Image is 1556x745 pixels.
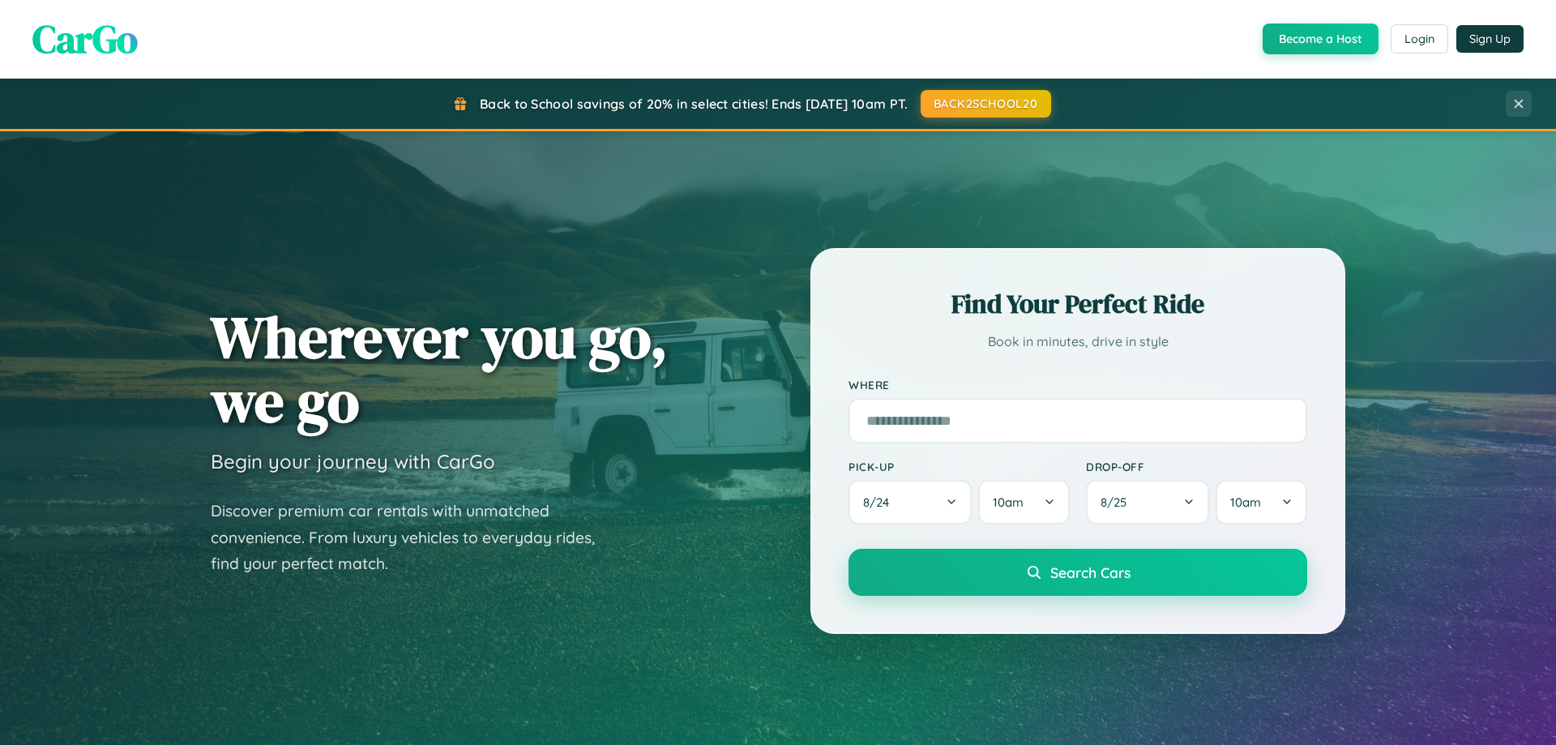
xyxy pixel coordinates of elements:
span: 8 / 25 [1101,495,1135,510]
button: Login [1391,24,1448,54]
button: 8/24 [849,480,972,524]
span: 10am [993,495,1024,510]
p: Book in minutes, drive in style [849,330,1307,353]
h3: Begin your journey with CarGo [211,449,495,473]
button: 8/25 [1086,480,1209,524]
button: Search Cars [849,549,1307,596]
button: Become a Host [1263,24,1379,54]
label: Pick-up [849,460,1070,473]
button: 10am [1216,480,1307,524]
span: 10am [1230,495,1261,510]
h2: Find Your Perfect Ride [849,286,1307,322]
label: Drop-off [1086,460,1307,473]
label: Where [849,378,1307,392]
p: Discover premium car rentals with unmatched convenience. From luxury vehicles to everyday rides, ... [211,498,616,577]
button: Sign Up [1456,25,1524,53]
h1: Wherever you go, we go [211,305,668,433]
span: Search Cars [1050,563,1131,581]
span: 8 / 24 [863,495,897,510]
button: BACK2SCHOOL20 [921,90,1051,118]
span: Back to School savings of 20% in select cities! Ends [DATE] 10am PT. [480,96,908,112]
button: 10am [978,480,1070,524]
span: CarGo [32,12,138,66]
